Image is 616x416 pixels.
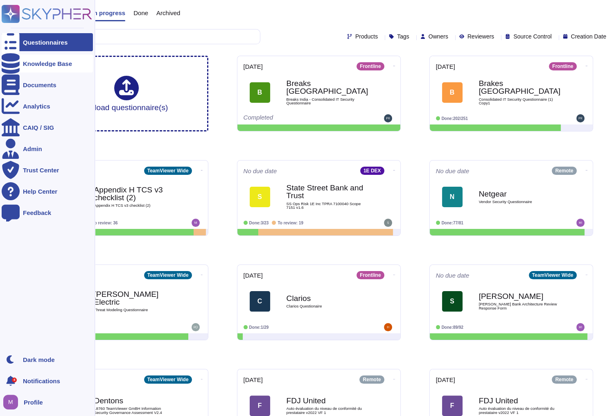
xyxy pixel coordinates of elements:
div: Help Center [23,188,57,194]
b: [PERSON_NAME] [479,292,561,300]
span: 18760 TeamViewer GmBH Information Security Governance Assessment V2.4 [94,407,176,414]
img: user [576,323,584,331]
span: No due date [244,168,277,174]
a: Questionnaires [2,33,93,51]
span: Done: 202/251 [442,116,468,121]
span: Auto évaluation du niveau de conformité du prestataire v2022 VF 1 [479,407,561,414]
div: Trust Center [23,167,59,173]
span: Vendor Security Questionnaire [479,200,561,204]
img: user [192,323,200,331]
div: Frontline [549,62,576,70]
img: user [384,114,392,122]
div: 1E DEX [360,167,384,175]
span: Archived [156,10,180,16]
span: Breaks India - Consolidated IT Security Questionnaire [287,97,368,105]
div: TeamViewer Wide [529,271,577,279]
span: [DATE] [436,377,455,383]
div: N [442,187,463,207]
span: Done [133,10,148,16]
div: Remote [552,375,576,384]
div: Knowledge Base [23,61,72,67]
span: SS Ops Risk 1E Inc TPRA 7100040 Scope 7151 v1.6 [287,202,368,210]
input: Search by keywords [32,29,260,44]
div: Analytics [23,103,50,109]
span: Consolidated IT Security Questionnaire (1) Copy1 [479,97,561,105]
span: Appendix H TCS v3 checklist (2) [94,203,176,208]
div: Questionnaires [23,39,68,45]
b: Clarios [287,294,368,302]
span: Auto évaluation du niveau de conformité du prestataire v2022 VF 1 [287,407,368,414]
b: Breaks [GEOGRAPHIC_DATA] [287,79,368,95]
span: To review: 19 [278,221,303,225]
div: Frontline [357,271,384,279]
span: Done: 89/92 [442,325,463,330]
span: In progress [92,10,125,16]
span: [DATE] [244,63,263,70]
span: Threat Modeling Questionnaire [94,308,176,312]
span: Tags [397,34,409,39]
b: Appendix H TCS v3 checklist (2) [94,186,176,201]
img: user [192,219,200,227]
div: Completed [244,114,344,122]
div: Dark mode [23,357,55,363]
span: Reviewers [467,34,494,39]
span: No due date [436,272,469,278]
div: CAIQ / SIG [23,124,54,131]
a: Knowledge Base [2,54,93,72]
b: Dentons [94,397,176,405]
div: Admin [23,146,42,152]
a: Analytics [2,97,93,115]
img: user [576,114,584,122]
span: Creation Date [571,34,606,39]
div: B [442,82,463,103]
div: TeamViewer Wide [144,375,192,384]
a: Trust Center [2,161,93,179]
b: Netgear [479,190,561,198]
span: To review: 36 [92,221,118,225]
span: Clarios Questionaire [287,304,368,308]
div: Frontline [357,62,384,70]
div: C [250,291,270,312]
span: Source Control [513,34,551,39]
b: FDJ United [287,397,368,405]
div: B [250,82,270,103]
span: Done: 3/23 [249,221,269,225]
a: Documents [2,76,93,94]
span: Owners [429,34,448,39]
div: 4 [12,378,17,382]
img: user [384,219,392,227]
span: Products [355,34,378,39]
b: Brakes [GEOGRAPHIC_DATA] [479,79,561,95]
div: Upload questionnaire(s) [85,76,168,111]
div: F [442,396,463,416]
a: Feedback [2,203,93,222]
img: user [576,219,584,227]
div: TeamViewer Wide [144,271,192,279]
span: No due date [436,168,469,174]
a: Admin [2,140,93,158]
b: FDJ United [479,397,561,405]
div: S [442,291,463,312]
div: S [250,187,270,207]
button: user [2,393,24,411]
span: [PERSON_NAME] Bank Architecture Review Response Form [479,302,561,310]
b: [PERSON_NAME] Electric [94,290,176,306]
span: Done: 77/81 [442,221,463,225]
div: TeamViewer Wide [144,167,192,175]
img: user [3,395,18,409]
div: Remote [552,167,576,175]
div: Documents [23,82,56,88]
span: [DATE] [436,63,455,70]
span: [DATE] [244,272,263,278]
span: Done: 1/29 [249,325,269,330]
div: F [250,396,270,416]
div: Remote [359,375,384,384]
b: State Street Bank and Trust [287,184,368,199]
a: CAIQ / SIG [2,118,93,136]
div: Feedback [23,210,51,216]
a: Help Center [2,182,93,200]
span: [DATE] [244,377,263,383]
span: Notifications [23,378,60,384]
span: Profile [24,399,43,405]
img: user [384,323,392,331]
